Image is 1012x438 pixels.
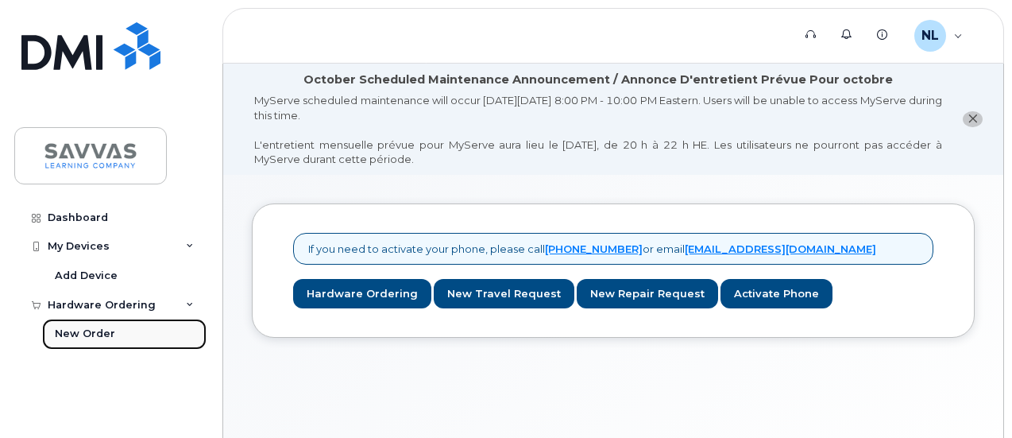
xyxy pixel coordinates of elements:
[303,72,893,88] div: October Scheduled Maintenance Announcement / Annonce D'entretient Prévue Pour octobre
[685,242,876,255] a: [EMAIL_ADDRESS][DOMAIN_NAME]
[963,111,983,128] button: close notification
[577,279,718,308] a: New Repair Request
[254,93,942,167] div: MyServe scheduled maintenance will occur [DATE][DATE] 8:00 PM - 10:00 PM Eastern. Users will be u...
[545,242,643,255] a: [PHONE_NUMBER]
[720,279,832,308] a: Activate Phone
[943,369,1000,426] iframe: Messenger Launcher
[293,279,431,308] a: Hardware Ordering
[308,242,876,257] p: If you need to activate your phone, please call or email
[434,279,574,308] a: New Travel Request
